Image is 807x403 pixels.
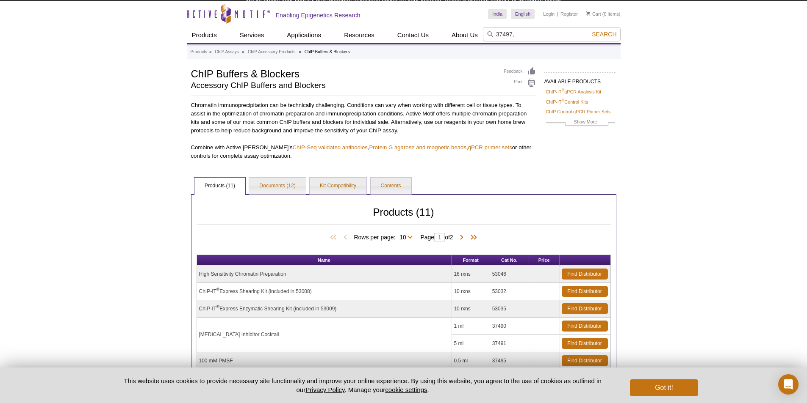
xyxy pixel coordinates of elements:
[452,283,490,300] td: 10 rxns
[490,318,529,335] td: 37490
[546,98,588,106] a: ChIP-IT®Control Kits
[416,233,457,241] span: Page of
[488,9,507,19] a: India
[562,88,565,93] sup: ®
[249,178,305,195] a: Documents (12)
[354,233,416,241] span: Rows per page:
[483,27,621,41] input: Keyword, Cat. No.
[191,82,496,89] h2: Accessory ChIP Buffers and Blockers
[248,48,296,56] a: ChIP Accessory Products
[371,178,411,195] a: Contents
[586,11,590,16] img: Your Cart
[562,286,608,297] a: Find Distributor
[452,266,490,283] td: 16 rxns
[197,255,452,266] th: Name
[490,266,529,283] td: 53046
[446,27,483,43] a: About Us
[197,318,452,352] td: [MEDICAL_DATA] Inhibitor Cocktail
[339,27,380,43] a: Resources
[209,49,212,54] li: »
[490,352,529,370] td: 37495
[197,352,452,370] td: 100 mM PMSF
[450,234,453,241] span: 2
[310,178,366,195] a: Kit Compatibility
[458,233,466,242] span: Next Page
[490,283,529,300] td: 53032
[109,376,616,394] p: This website uses cookies to provide necessary site functionality and improve your online experie...
[292,144,367,151] a: ChIP-Seq validated antibodies
[630,379,698,396] button: Got it!
[562,98,565,102] sup: ®
[562,355,608,366] a: Find Distributor
[197,266,452,283] td: High Sensitivity Chromatin Preparation
[562,321,608,332] a: Find Distributor
[452,300,490,318] td: 10 rxns
[490,255,529,266] th: Cat No.
[282,27,326,43] a: Applications
[544,72,616,87] h2: AVAILABLE PRODUCTS
[511,9,535,19] a: English
[305,49,350,54] li: ChIP Buffers & Blockers
[562,269,608,280] a: Find Distributor
[197,208,611,225] h2: Products (11)
[529,255,560,266] th: Price
[191,101,536,135] p: Chromatin immunoprecipitation can be technically challenging. Conditions can vary when working wi...
[546,88,602,96] a: ChIP-IT®qPCR Analysis Kit
[369,144,466,151] a: Protein G agarose and magnetic beads
[276,11,361,19] h2: Enabling Epigenetics Research
[504,78,536,88] a: Print
[341,233,349,242] span: Previous Page
[586,11,601,17] a: Cart
[557,9,558,19] li: |
[490,335,529,352] td: 37491
[191,48,207,56] a: Products
[328,233,341,242] span: First Page
[385,386,427,393] button: cookie settings
[216,287,219,292] sup: ®
[546,108,611,115] a: ChIP Control qPCR Primer Sets
[452,335,490,352] td: 5 ml
[592,31,616,38] span: Search
[191,67,496,80] h1: ChIP Buffers & Blockers
[452,352,490,370] td: 0.5 ml
[299,49,301,54] li: »
[187,27,222,43] a: Products
[215,48,239,56] a: ChIP Assays
[305,386,344,393] a: Privacy Policy
[468,144,512,151] a: qPCR primer sets
[490,300,529,318] td: 53035
[562,338,608,349] a: Find Distributor
[560,11,578,17] a: Register
[466,233,479,242] span: Last Page
[778,374,799,395] div: Open Intercom Messenger
[504,67,536,76] a: Feedback
[216,304,219,309] sup: ®
[562,303,608,314] a: Find Distributor
[194,178,245,195] a: Products (11)
[235,27,269,43] a: Services
[543,11,555,17] a: Login
[392,27,434,43] a: Contact Us
[191,143,536,160] p: Combine with Active [PERSON_NAME]'s , , or other controls for complete assay optimization.
[589,30,619,38] button: Search
[242,49,245,54] li: »
[452,318,490,335] td: 1 ml
[197,300,452,318] td: ChIP-IT Express Enzymatic Shearing Kit (included in 53009)
[197,283,452,300] td: ChIP-IT Express Shearing Kit (included in 53008)
[452,255,490,266] th: Format
[586,9,621,19] li: (0 items)
[546,118,615,128] a: Show More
